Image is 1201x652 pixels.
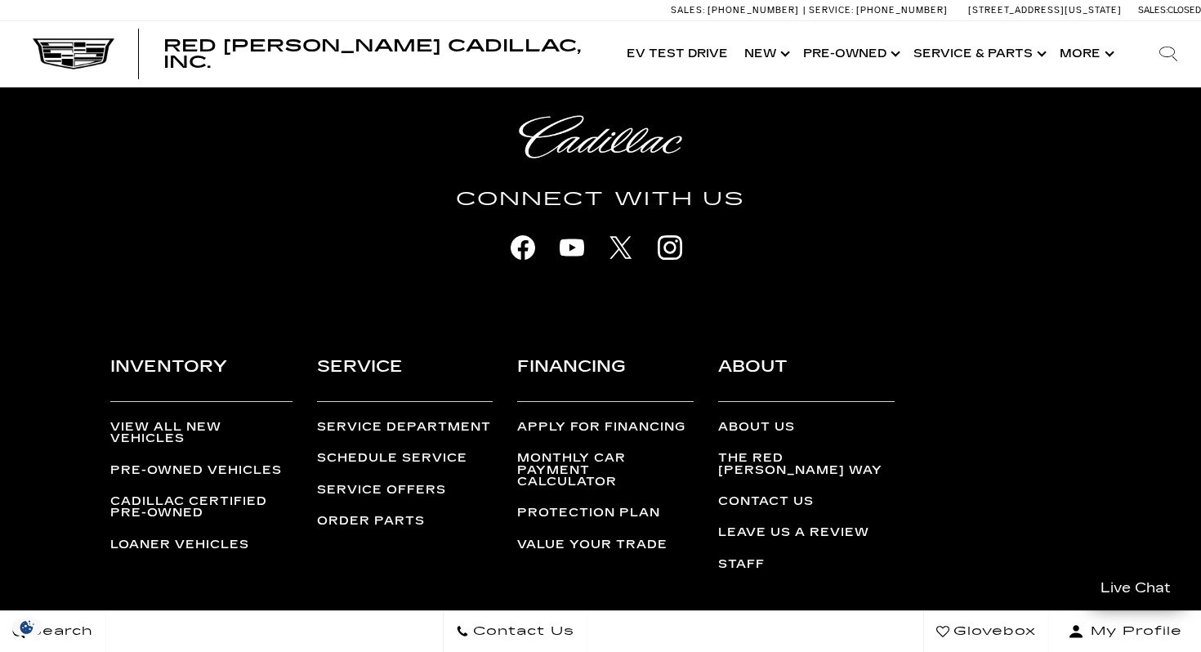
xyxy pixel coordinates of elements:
[1084,620,1182,643] span: My Profile
[110,465,292,476] a: Pre-Owned Vehicles
[317,516,493,527] a: Order Parts
[949,620,1036,643] span: Glovebox
[968,5,1122,16] a: [STREET_ADDRESS][US_STATE]
[718,353,895,401] h3: About
[650,227,690,268] a: instagram
[517,353,694,401] h3: Financing
[1083,569,1189,607] a: Live Chat
[469,620,574,643] span: Contact Us
[317,453,493,464] a: Schedule Service
[502,227,543,268] a: facebook
[1092,578,1179,597] span: Live Chat
[708,5,799,16] span: [PHONE_NUMBER]
[795,21,905,87] a: Pre-Owned
[317,485,493,496] a: Service Offers
[671,5,705,16] span: Sales:
[163,38,602,70] a: Red [PERSON_NAME] Cadillac, Inc.
[551,227,592,268] a: youtube
[33,38,114,69] img: Cadillac Dark Logo with Cadillac White Text
[736,21,795,87] a: New
[74,185,1127,214] h4: Connect With Us
[671,6,803,15] a: Sales: [PHONE_NUMBER]
[718,527,895,538] a: Leave Us a Review
[317,353,493,401] h3: Service
[517,453,694,488] a: Monthly Car Payment Calculator
[519,115,682,159] img: Cadillac Light Heritage Logo
[517,539,694,551] a: Value Your Trade
[1138,5,1168,16] span: Sales:
[803,6,952,15] a: Service: [PHONE_NUMBER]
[618,21,736,87] a: EV Test Drive
[317,422,493,433] a: Service Department
[809,5,854,16] span: Service:
[110,422,292,445] a: View All New Vehicles
[1051,21,1119,87] button: More
[718,453,895,476] a: The Red [PERSON_NAME] Way
[110,496,292,520] a: Cadillac Certified Pre-Owned
[74,115,1127,159] a: Cadillac Light Heritage Logo
[718,496,895,507] a: Contact Us
[1168,5,1201,16] span: Closed
[718,559,895,570] a: Staff
[110,353,292,401] h3: Inventory
[718,422,895,433] a: About Us
[905,21,1051,87] a: Service & Parts
[517,507,694,519] a: Protection Plan
[1049,611,1201,652] button: Open user profile menu
[923,611,1049,652] a: Glovebox
[517,422,694,433] a: Apply for Financing
[600,227,641,268] a: X
[1136,21,1201,87] div: Search
[163,36,581,72] span: Red [PERSON_NAME] Cadillac, Inc.
[8,619,46,636] div: Privacy Settings
[856,5,948,16] span: [PHONE_NUMBER]
[443,611,587,652] a: Contact Us
[25,620,93,643] span: Search
[110,539,292,551] a: Loaner Vehicles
